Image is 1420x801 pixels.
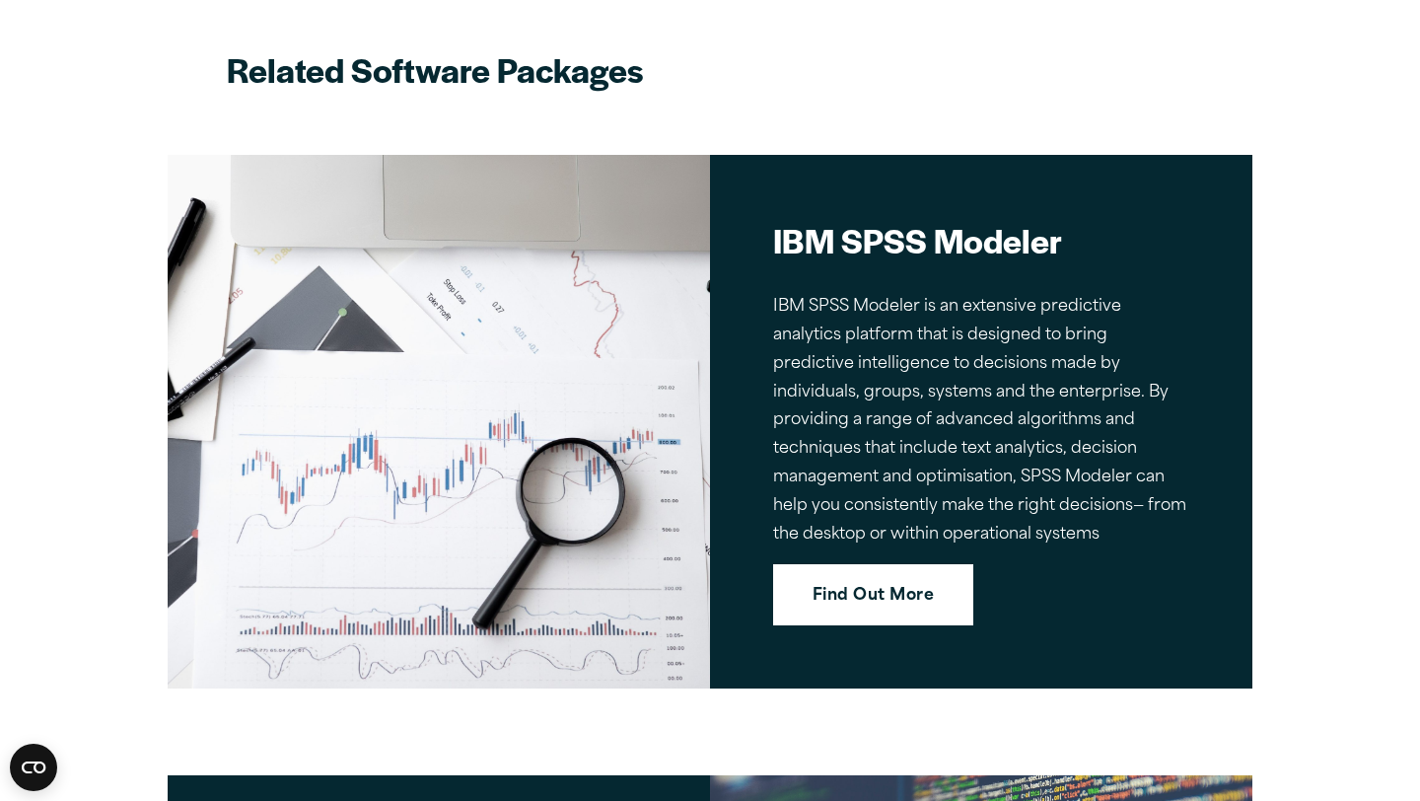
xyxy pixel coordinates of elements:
img: IBM SPSS Modeler [168,155,710,689]
a: Find Out More [773,564,973,625]
h2: IBM SPSS Modeler [773,218,1189,262]
p: IBM SPSS Modeler is an extensive predictive analytics platform that is designed to bring predicti... [773,293,1189,548]
h2: Related Software Packages [227,47,887,92]
button: Open CMP widget [10,744,57,791]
